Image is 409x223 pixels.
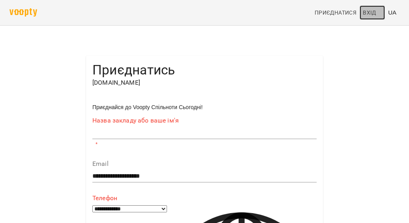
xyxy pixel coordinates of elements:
[92,195,317,201] label: Телефон
[92,62,317,78] h4: Приєднатись
[92,205,167,212] select: Phone number country
[311,6,360,20] a: Приєднатися
[9,8,37,17] img: voopty.png
[385,5,400,20] button: UA
[92,117,317,124] label: Назва закладу або ваше ім'я
[360,6,385,20] a: Вхід
[363,8,376,17] span: Вхід
[92,78,317,87] p: [DOMAIN_NAME]
[315,8,356,17] span: Приєднатися
[388,8,396,17] span: UA
[92,161,317,167] label: Email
